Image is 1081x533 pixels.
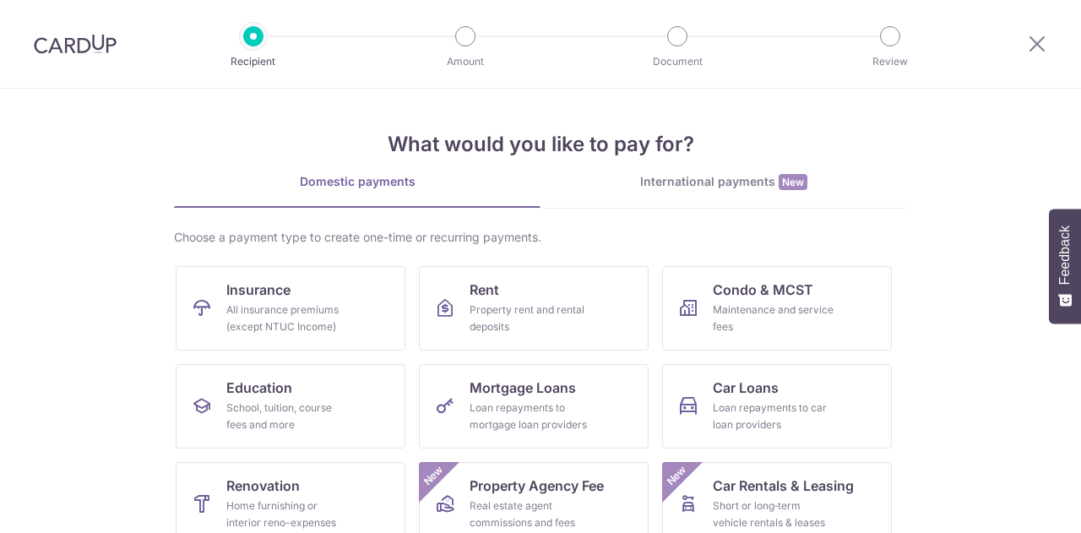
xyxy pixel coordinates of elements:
[420,462,448,490] span: New
[176,266,405,351] a: InsuranceAll insurance premiums (except NTUC Income)
[713,476,854,496] span: Car Rentals & Leasing
[540,173,907,191] div: International payments
[713,302,834,335] div: Maintenance and service fees
[191,53,316,70] p: Recipient
[403,53,528,70] p: Amount
[226,302,348,335] div: All insurance premiums (except NTUC Income)
[470,378,576,398] span: Mortgage Loans
[663,462,691,490] span: New
[174,173,540,190] div: Domestic payments
[713,378,779,398] span: Car Loans
[713,400,834,433] div: Loan repayments to car loan providers
[973,482,1064,525] iframe: Opens a widget where you can find more information
[470,400,591,433] div: Loan repayments to mortgage loan providers
[662,364,892,449] a: Car LoansLoan repayments to car loan providers
[470,498,591,531] div: Real estate agent commissions and fees
[226,378,292,398] span: Education
[174,229,907,246] div: Choose a payment type to create one-time or recurring payments.
[34,34,117,54] img: CardUp
[470,280,499,300] span: Rent
[470,302,591,335] div: Property rent and rental deposits
[713,280,813,300] span: Condo & MCST
[470,476,604,496] span: Property Agency Fee
[615,53,740,70] p: Document
[176,364,405,449] a: EducationSchool, tuition, course fees and more
[226,280,291,300] span: Insurance
[174,129,907,160] h4: What would you like to pay for?
[779,174,807,190] span: New
[226,498,348,531] div: Home furnishing or interior reno-expenses
[226,400,348,433] div: School, tuition, course fees and more
[828,53,953,70] p: Review
[226,476,300,496] span: Renovation
[1049,209,1081,324] button: Feedback - Show survey
[419,266,649,351] a: RentProperty rent and rental deposits
[1057,226,1073,285] span: Feedback
[662,266,892,351] a: Condo & MCSTMaintenance and service fees
[419,364,649,449] a: Mortgage LoansLoan repayments to mortgage loan providers
[713,498,834,531] div: Short or long‑term vehicle rentals & leases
